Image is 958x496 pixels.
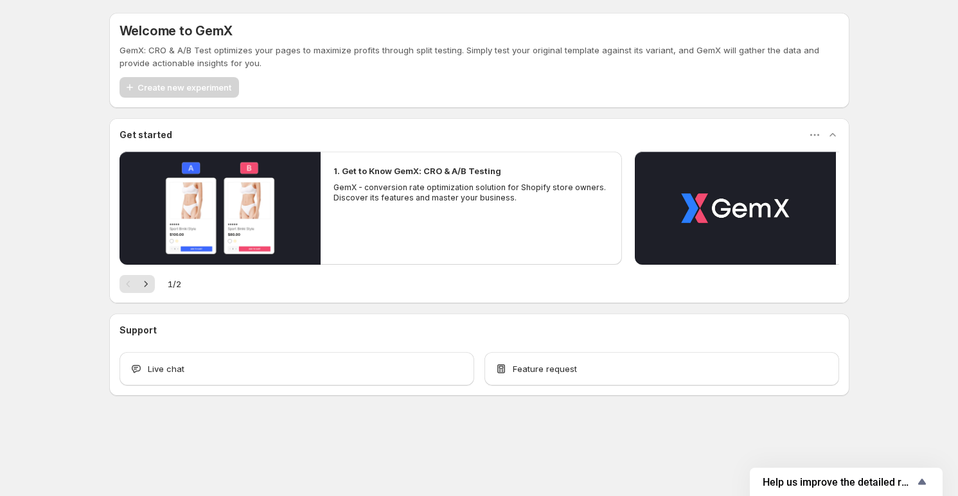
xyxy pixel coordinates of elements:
[148,362,184,375] span: Live chat
[763,476,914,488] span: Help us improve the detailed report for A/B campaigns
[120,324,157,337] h3: Support
[120,275,155,293] nav: Pagination
[513,362,577,375] span: Feature request
[635,152,836,265] button: Play video
[120,128,172,141] h3: Get started
[120,44,839,69] p: GemX: CRO & A/B Test optimizes your pages to maximize profits through split testing. Simply test ...
[137,275,155,293] button: Next
[168,278,181,290] span: 1 / 2
[333,164,501,177] h2: 1. Get to Know GemX: CRO & A/B Testing
[120,152,321,265] button: Play video
[120,23,233,39] h5: Welcome to GemX
[763,474,930,490] button: Show survey - Help us improve the detailed report for A/B campaigns
[333,182,610,203] p: GemX - conversion rate optimization solution for Shopify store owners. Discover its features and ...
